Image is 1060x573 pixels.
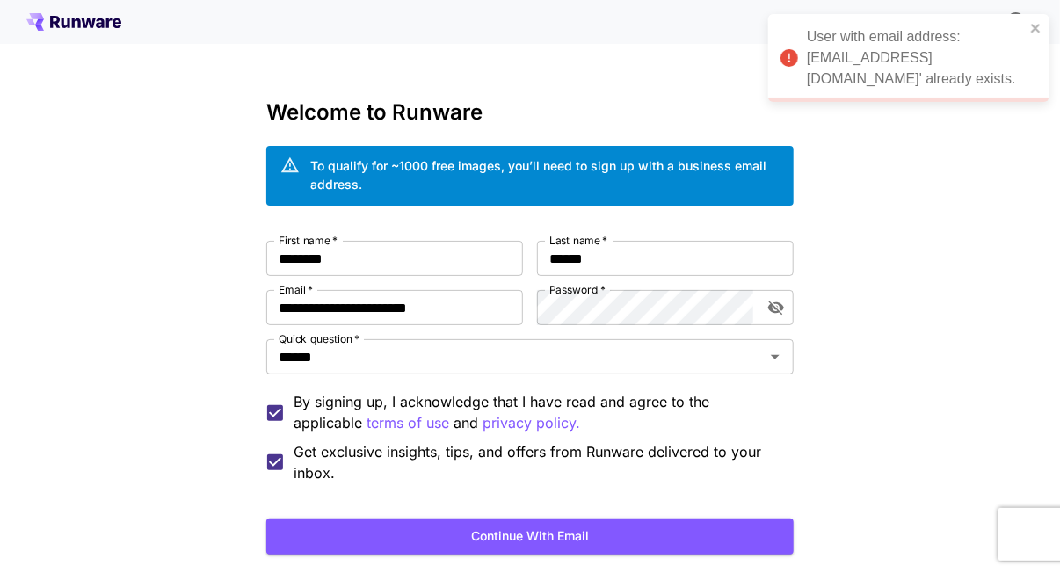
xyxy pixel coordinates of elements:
[310,156,780,193] div: To qualify for ~1000 free images, you’ll need to sign up with a business email address.
[483,412,580,434] p: privacy policy.
[760,292,792,323] button: toggle password visibility
[266,100,794,125] h3: Welcome to Runware
[483,412,580,434] button: By signing up, I acknowledge that I have read and agree to the applicable terms of use and
[279,233,338,248] label: First name
[294,391,780,434] p: By signing up, I acknowledge that I have read and agree to the applicable and
[998,4,1034,39] button: In order to qualify for free credit, you need to sign up with a business email address and click ...
[367,412,449,434] button: By signing up, I acknowledge that I have read and agree to the applicable and privacy policy.
[279,331,359,346] label: Quick question
[763,345,788,369] button: Open
[807,26,1025,90] div: User with email address: [EMAIL_ADDRESS][DOMAIN_NAME]' already exists.
[367,412,449,434] p: terms of use
[266,519,794,555] button: Continue with email
[549,233,607,248] label: Last name
[549,282,606,297] label: Password
[1030,21,1042,35] button: close
[279,282,313,297] label: Email
[294,441,780,483] span: Get exclusive insights, tips, and offers from Runware delivered to your inbox.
